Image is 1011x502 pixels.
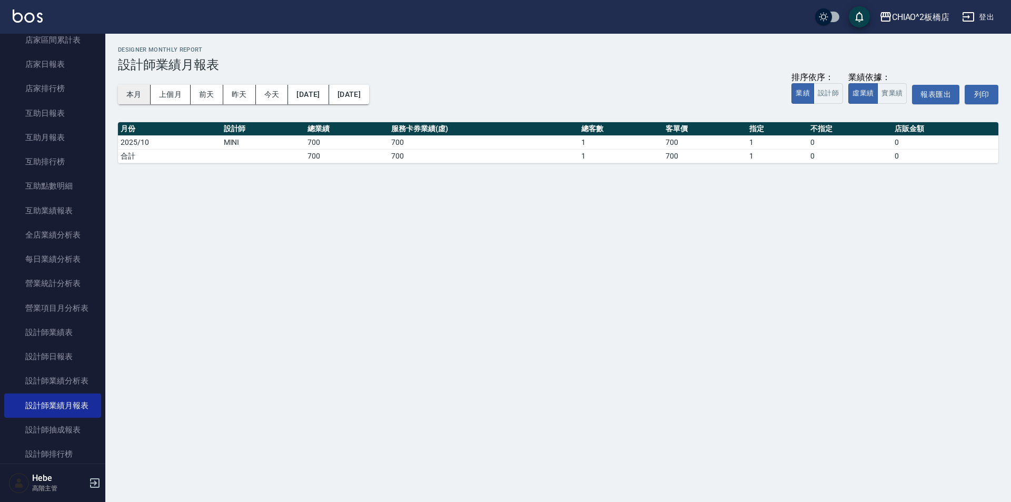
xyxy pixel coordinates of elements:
button: CHIAO^2板橋店 [875,6,954,28]
th: 總業績 [305,122,389,136]
td: 700 [389,135,579,149]
td: 0 [892,135,998,149]
a: 設計師排行榜 [4,442,101,466]
h2: Designer Monthly Report [118,46,998,53]
a: 互助排行榜 [4,150,101,174]
button: 前天 [191,85,223,104]
p: 高階主管 [32,484,86,493]
div: CHIAO^2板橋店 [892,11,950,24]
td: MINI [221,135,305,149]
td: 1 [579,135,662,149]
td: 700 [305,135,389,149]
button: save [849,6,870,27]
td: 1 [747,149,808,163]
button: 本月 [118,85,151,104]
a: 全店業績分析表 [4,223,101,247]
a: 互助業績報表 [4,199,101,223]
table: a dense table [118,122,998,163]
button: [DATE] [329,85,369,104]
td: 2025/10 [118,135,221,149]
button: 報表匯出 [912,85,959,104]
img: Logo [13,9,43,23]
td: 1 [579,149,662,163]
a: 設計師日報表 [4,344,101,369]
button: 昨天 [223,85,256,104]
button: 登出 [958,7,998,27]
button: 列印 [965,85,998,104]
td: 合計 [118,149,221,163]
th: 月份 [118,122,221,136]
th: 設計師 [221,122,305,136]
button: 設計師 [814,83,843,104]
td: 700 [663,149,747,163]
a: 設計師業績分析表 [4,369,101,393]
a: 每日業績分析表 [4,247,101,271]
a: 營業項目月分析表 [4,296,101,320]
a: 店家排行榜 [4,76,101,101]
a: 店家日報表 [4,52,101,76]
td: 1 [747,135,808,149]
th: 指定 [747,122,808,136]
div: 排序依序： [791,72,843,83]
a: 互助日報表 [4,101,101,125]
td: 0 [808,149,891,163]
td: 0 [892,149,998,163]
th: 不指定 [808,122,891,136]
button: 今天 [256,85,289,104]
th: 客單價 [663,122,747,136]
h5: Hebe [32,473,86,484]
a: 設計師業績月報表 [4,393,101,418]
a: 設計師業績表 [4,320,101,344]
div: 業績依據： [848,72,907,83]
th: 總客數 [579,122,662,136]
a: 互助月報表 [4,125,101,150]
img: Person [8,473,29,494]
h3: 設計師業績月報表 [118,57,998,72]
a: 互助點數明細 [4,174,101,198]
a: 設計師抽成報表 [4,418,101,442]
td: 0 [808,135,891,149]
td: 700 [663,135,747,149]
th: 店販金額 [892,122,998,136]
td: 700 [305,149,389,163]
button: 虛業績 [848,83,878,104]
th: 服務卡券業績(虛) [389,122,579,136]
button: [DATE] [288,85,329,104]
button: 業績 [791,83,814,104]
a: 店家區間累計表 [4,28,101,52]
td: 700 [389,149,579,163]
button: 上個月 [151,85,191,104]
button: 實業績 [877,83,907,104]
a: 營業統計分析表 [4,271,101,296]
